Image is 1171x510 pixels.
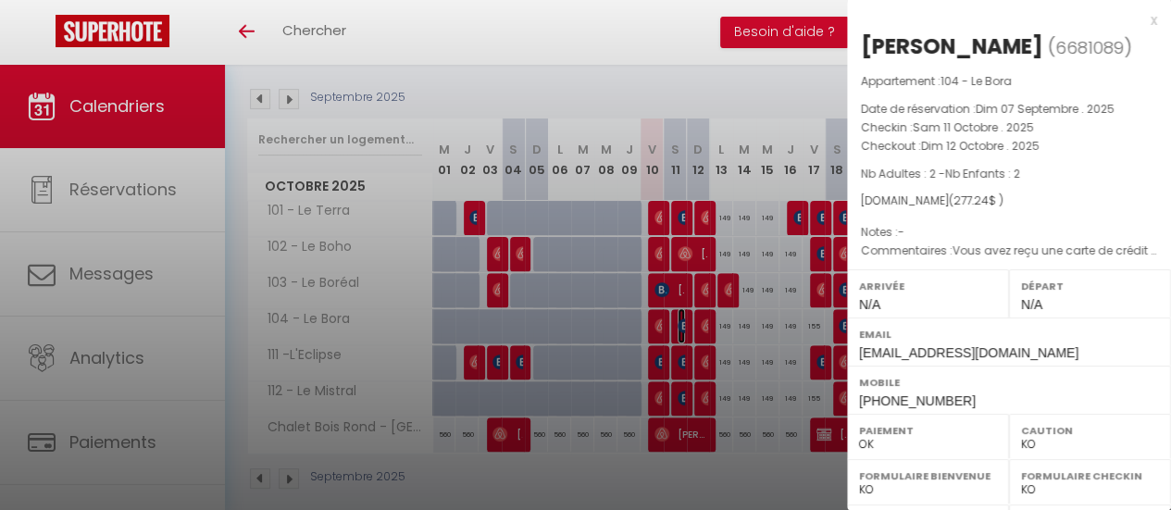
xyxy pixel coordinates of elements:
div: [PERSON_NAME] [861,31,1043,61]
label: Paiement [859,421,997,440]
span: 104 - Le Bora [941,73,1012,89]
label: Arrivée [859,277,997,295]
p: Notes : [861,223,1157,242]
p: Commentaires : [861,242,1157,260]
div: x [847,9,1157,31]
div: [DOMAIN_NAME] [861,193,1157,210]
label: Email [859,325,1159,343]
span: N/A [1021,297,1042,312]
label: Formulaire Checkin [1021,466,1159,485]
p: Appartement : [861,72,1157,91]
label: Formulaire Bienvenue [859,466,997,485]
span: N/A [859,297,880,312]
span: - [898,224,904,240]
span: Dim 12 Octobre . 2025 [921,138,1040,154]
label: Mobile [859,373,1159,392]
span: ( ) [1048,34,1132,60]
p: Checkin : [861,118,1157,137]
span: Sam 11 Octobre . 2025 [913,119,1034,135]
span: Dim 07 Septembre . 2025 [976,101,1115,117]
p: Date de réservation : [861,100,1157,118]
span: [EMAIL_ADDRESS][DOMAIN_NAME] [859,345,1078,360]
span: ( $ ) [949,193,1003,208]
p: Checkout : [861,137,1157,155]
span: 277.24 [953,193,989,208]
span: Nb Enfants : 2 [945,166,1020,181]
span: Nb Adultes : 2 - [861,166,1020,181]
label: Départ [1021,277,1159,295]
span: [PHONE_NUMBER] [859,393,976,408]
label: Caution [1021,421,1159,440]
span: 6681089 [1055,36,1124,59]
